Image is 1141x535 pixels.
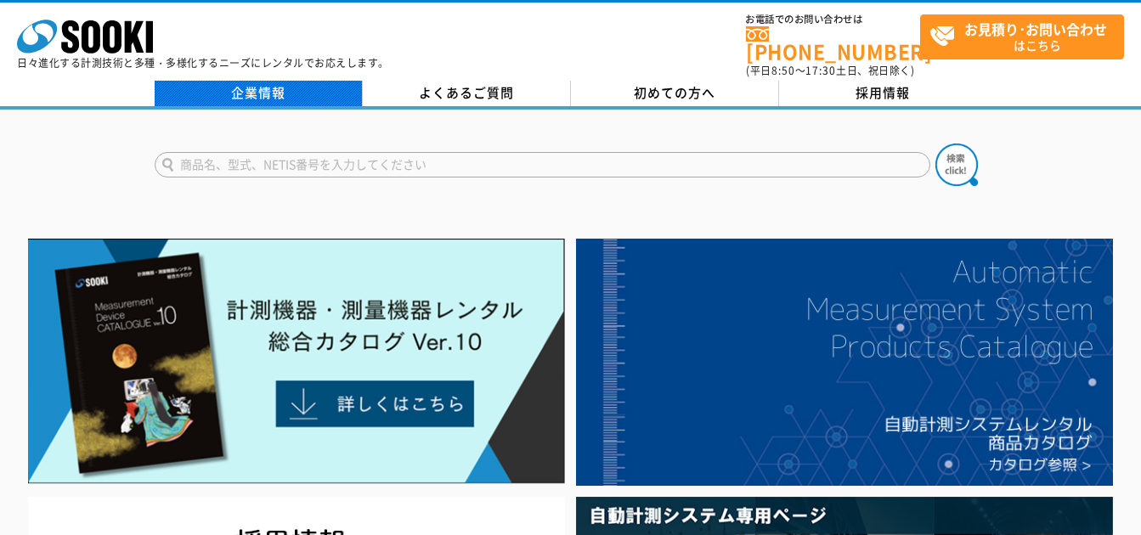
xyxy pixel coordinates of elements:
[155,152,930,177] input: 商品名、型式、NETIS番号を入力してください
[935,144,978,186] img: btn_search.png
[805,63,836,78] span: 17:30
[17,58,389,68] p: 日々進化する計測技術と多種・多様化するニーズにレンタルでお応えします。
[363,81,571,106] a: よくあるご質問
[571,81,779,106] a: 初めての方へ
[746,26,920,61] a: [PHONE_NUMBER]
[634,83,715,102] span: 初めての方へ
[771,63,795,78] span: 8:50
[155,81,363,106] a: 企業情報
[779,81,987,106] a: 採用情報
[746,63,914,78] span: (平日 ～ 土日、祝日除く)
[28,239,565,485] img: Catalog Ver10
[920,14,1124,59] a: お見積り･お問い合わせはこちら
[576,239,1113,487] img: 自動計測システムカタログ
[964,19,1107,39] strong: お見積り･お問い合わせ
[746,14,920,25] span: お電話でのお問い合わせは
[929,15,1123,58] span: はこちら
